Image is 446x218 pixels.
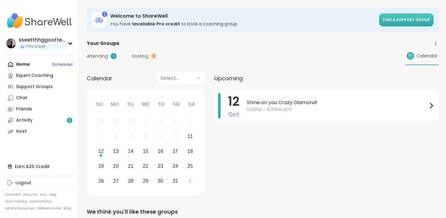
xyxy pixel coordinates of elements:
[109,115,123,128] div: Not available Monday, September 29th, 2025
[19,37,65,43] div: sseetthhggootteell
[132,21,180,27] b: 1 available Pro credit
[113,177,119,185] div: 27
[154,174,167,188] div: Choose Thursday, October 30th, 2025
[123,98,137,111] div: Tu
[124,115,138,128] div: Not available Tuesday, September 30th, 2025
[189,177,191,185] div: 1
[139,130,152,143] div: Not available Wednesday, October 8th, 2025
[128,147,133,155] div: 14
[168,159,182,173] div: Choose Friday, October 24th, 2025
[113,147,119,155] div: 13
[16,106,32,112] div: Friends
[6,38,16,48] img: sseetthhggootteell
[144,117,147,126] div: 1
[110,21,375,27] h3: You have to book a coaching group.
[5,193,20,197] a: Referrals
[143,147,148,155] div: 15
[417,53,437,59] span: Calendar
[5,206,35,211] a: Safety Resources
[110,13,375,20] h3: Welcome to ShareWell
[143,177,148,185] div: 29
[94,130,108,143] div: Not available Sunday, October 5th, 2025
[183,145,197,158] div: Choose Saturday, October 18th, 2025
[173,177,178,185] div: 31
[94,145,108,158] div: Choose Sunday, October 12th, 2025
[87,207,439,216] div: We think you'll like these groups
[169,98,183,111] div: Fr
[100,132,103,140] div: 5
[15,180,31,186] div: Logout
[87,40,119,47] span: Your Groups
[173,162,178,170] div: 24
[109,174,123,188] div: Choose Monday, October 27th, 2025
[183,115,197,128] div: Not available Saturday, October 4th, 2025
[128,177,133,185] div: 28
[109,145,123,158] div: Choose Monday, October 13th, 2025
[98,117,104,126] div: 28
[16,117,33,123] div: Activity
[214,74,243,82] span: Upcoming
[124,159,138,173] div: Choose Tuesday, October 21st, 2025
[158,162,163,170] div: 23
[98,177,104,185] div: 26
[154,130,167,143] div: Not available Thursday, October 9th, 2025
[109,130,123,143] div: Not available Monday, October 6th, 2025
[124,145,138,158] div: Choose Tuesday, October 14th, 2025
[16,73,53,79] div: Expert Coaching
[247,106,427,113] span: 5:00PM - 6:30PM ADT
[189,117,191,126] div: 4
[37,206,61,211] a: Redeem Code
[173,147,178,155] div: 17
[5,177,74,189] a: Logout
[113,117,119,126] div: 29
[128,162,133,170] div: 21
[183,174,197,188] div: Choose Saturday, November 1st, 2025
[139,159,152,173] div: Choose Wednesday, October 22nd, 2025
[108,98,121,111] div: Mo
[94,159,108,173] div: Choose Sunday, October 19th, 2025
[115,132,117,140] div: 6
[5,126,74,137] a: Host
[5,161,74,172] div: Earn $20 Credit
[383,17,430,22] span: Find a support group
[187,147,193,155] div: 18
[139,115,152,128] div: Not available Wednesday, October 1st, 2025
[168,130,182,143] div: Not available Friday, October 10th, 2025
[228,110,239,119] span: Oct
[5,92,74,104] a: Chat
[187,162,193,170] div: 25
[124,174,138,188] div: Choose Tuesday, October 28th, 2025
[94,174,108,188] div: Choose Sunday, October 26th, 2025
[113,162,119,170] div: 20
[87,53,108,60] span: Attending
[143,162,148,170] div: 22
[132,53,148,60] span: Hosting
[154,145,167,158] div: Choose Thursday, October 16th, 2025
[168,174,182,188] div: Choose Friday, October 31st, 2025
[111,53,117,59] div: 1
[139,145,152,158] div: Choose Wednesday, October 15th, 2025
[151,53,157,59] div: 0
[228,93,239,110] span: 12
[158,177,163,185] div: 30
[98,147,104,155] div: 12
[128,117,133,126] div: 30
[185,98,199,111] div: Sa
[94,115,108,128] div: Not available Sunday, September 28th, 2025
[174,117,177,126] div: 3
[109,159,123,173] div: Choose Monday, October 20th, 2025
[247,99,427,106] span: Shine on you Crazy Diamond!
[16,128,27,135] div: Host
[63,206,71,211] a: Blog
[173,132,178,140] div: 10
[154,115,167,128] div: Not available Thursday, October 2nd, 2025
[69,118,71,123] span: 2
[30,199,52,204] a: Safety Policy
[168,115,182,128] div: Not available Friday, October 3rd, 2025
[144,132,147,140] div: 8
[129,132,132,140] div: 7
[98,162,104,170] div: 19
[40,193,47,197] a: FAQ
[168,145,182,158] div: Choose Friday, October 17th, 2025
[5,70,74,81] a: Expert Coaching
